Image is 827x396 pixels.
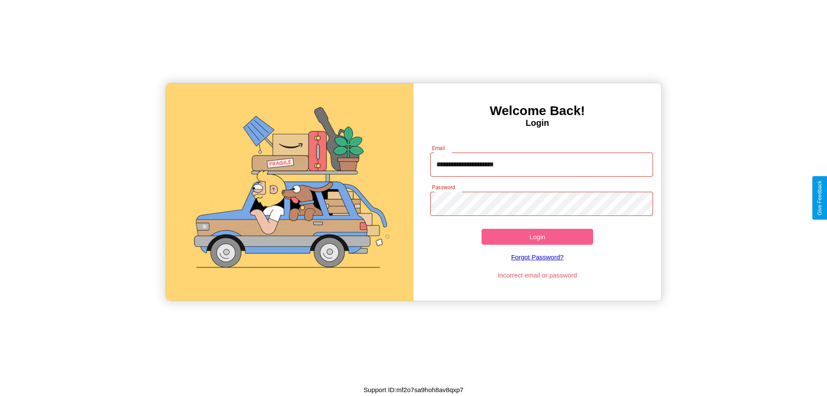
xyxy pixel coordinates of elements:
label: Password [432,184,455,191]
p: Support ID: mf2o7sa9hoh8av8qxp7 [364,384,463,396]
h4: Login [413,118,661,128]
label: Email [432,144,445,152]
div: Give Feedback [817,181,823,215]
a: Forgot Password? [426,245,649,269]
h3: Welcome Back! [413,103,661,118]
img: gif [166,83,413,301]
p: Incorrect email or password [426,269,649,281]
button: Login [482,229,593,245]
